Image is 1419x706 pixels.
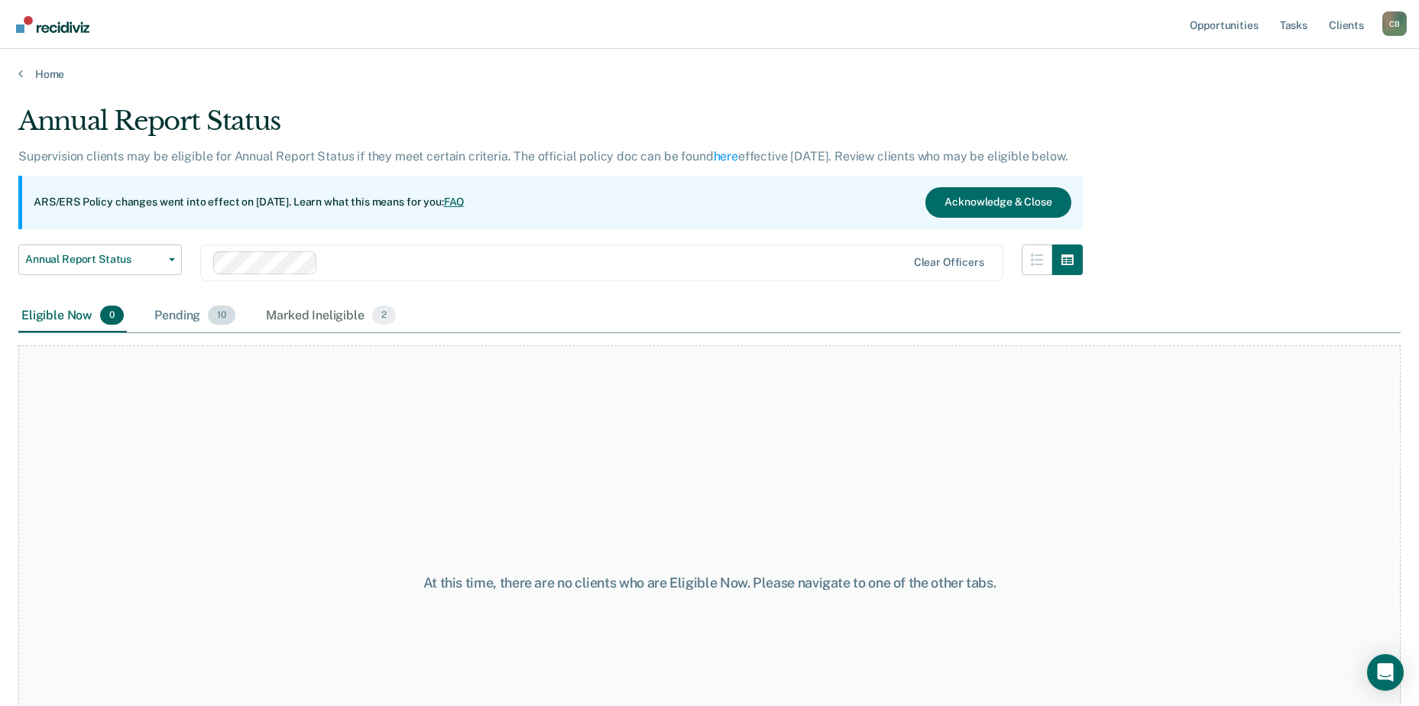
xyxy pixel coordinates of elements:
[18,149,1067,164] p: Supervision clients may be eligible for Annual Report Status if they meet certain criteria. The o...
[1382,11,1407,36] button: Profile dropdown button
[1367,654,1404,691] div: Open Intercom Messenger
[100,306,124,325] span: 0
[16,16,89,33] img: Recidiviz
[1382,11,1407,36] div: C B
[372,306,396,325] span: 2
[925,187,1071,218] button: Acknowledge & Close
[18,105,1083,149] div: Annual Report Status
[263,300,399,333] div: Marked Ineligible2
[25,253,163,266] span: Annual Report Status
[34,195,465,210] p: ARS/ERS Policy changes went into effect on [DATE]. Learn what this means for you:
[364,575,1055,591] div: At this time, there are no clients who are Eligible Now. Please navigate to one of the other tabs.
[208,306,235,325] span: 10
[444,196,465,208] a: FAQ
[151,300,238,333] div: Pending10
[18,245,182,275] button: Annual Report Status
[18,300,127,333] div: Eligible Now0
[714,149,738,164] a: here
[914,256,984,269] div: Clear officers
[18,67,1401,81] a: Home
